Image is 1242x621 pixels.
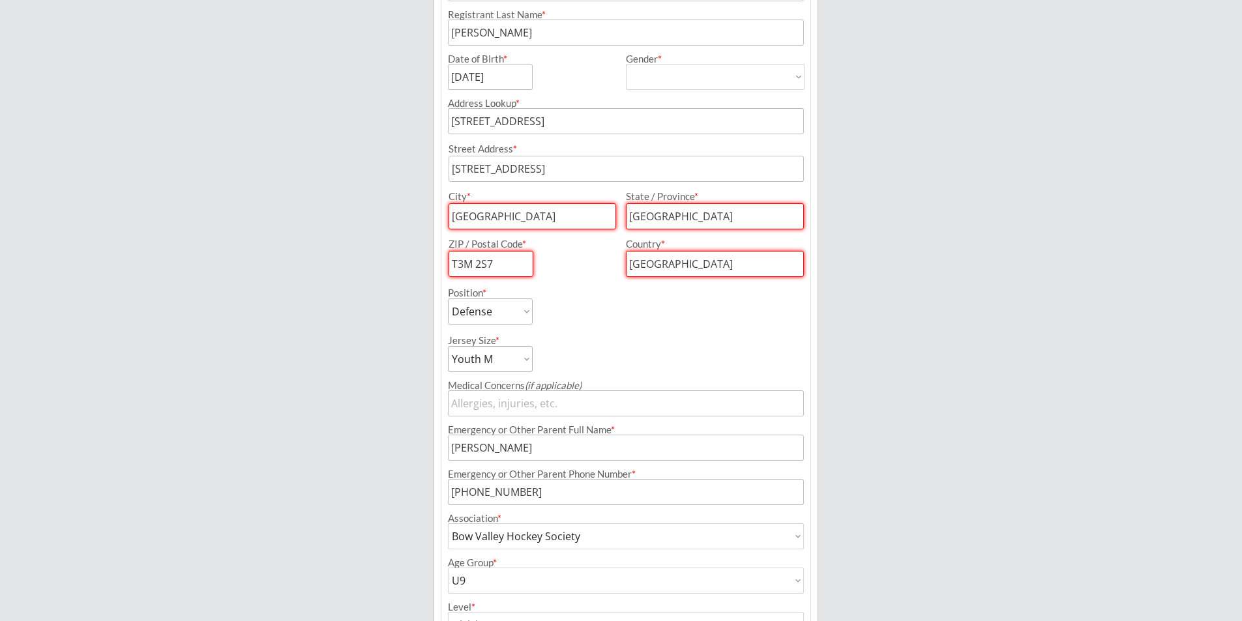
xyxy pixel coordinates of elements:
div: Date of Birth [448,54,515,64]
div: Registrant Last Name [448,10,804,20]
div: Gender [626,54,805,64]
div: Country [626,239,788,249]
div: ZIP / Postal Code [449,239,614,249]
input: Street, City, Province/State [448,108,804,134]
div: Jersey Size [448,336,515,345]
div: Position [448,288,515,298]
div: Street Address [449,144,804,154]
div: City [449,192,614,201]
input: Allergies, injuries, etc. [448,390,804,416]
div: Emergency or Other Parent Phone Number [448,469,804,479]
div: Medical Concerns [448,381,804,390]
div: Age Group [448,558,804,568]
div: Association [448,513,804,523]
div: State / Province [626,192,788,201]
div: Emergency or Other Parent Full Name [448,425,804,435]
em: (if applicable) [525,379,582,391]
div: Address Lookup [448,98,804,108]
div: Level [448,602,804,612]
